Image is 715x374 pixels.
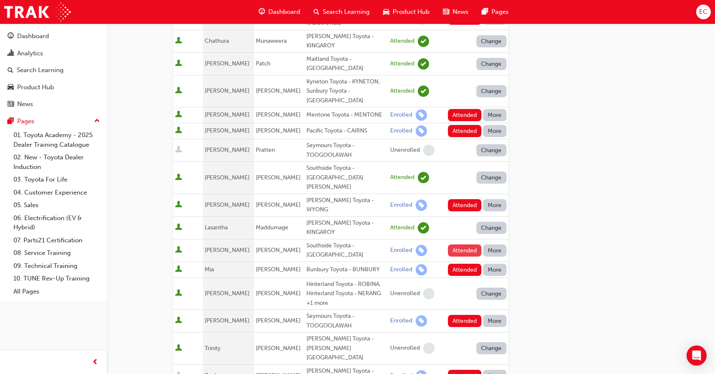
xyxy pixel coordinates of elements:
a: car-iconProduct Hub [376,3,436,21]
span: News [453,7,468,17]
a: 06. Electrification (EV & Hybrid) [10,212,103,234]
a: search-iconSearch Learning [307,3,376,21]
span: [PERSON_NAME] [205,146,249,153]
div: Enrolled [390,266,412,274]
span: [PERSON_NAME] [205,111,249,118]
span: Munaweera [256,37,287,44]
span: learningRecordVerb_ENROLL-icon [416,245,427,256]
button: Pages [3,114,103,129]
span: [PERSON_NAME] [205,174,249,181]
button: More [483,199,507,211]
span: up-icon [94,116,100,127]
a: 09. Technical Training [10,260,103,273]
div: Unenrolled [390,290,420,298]
span: learningRecordVerb_ATTEND-icon [418,58,429,70]
button: Attended [448,125,482,137]
button: Change [476,144,507,156]
a: Analytics [3,46,103,61]
button: Attended [448,244,482,257]
button: Change [476,35,507,47]
div: Seymours Toyota - TOOGOOLAWAH [306,312,387,330]
div: [PERSON_NAME] Toyota - KINGAROY [306,218,387,237]
a: guage-iconDashboard [252,3,307,21]
button: More [483,244,507,257]
div: Bunbury Toyota - BUNBURY [306,265,387,275]
span: [PERSON_NAME] [256,127,301,134]
span: learningRecordVerb_ENROLL-icon [416,109,427,121]
span: [PERSON_NAME] [256,247,301,254]
div: Search Learning [17,65,64,75]
span: news-icon [8,101,14,108]
span: [PERSON_NAME] [256,317,301,324]
span: learningRecordVerb_ENROLL-icon [416,264,427,275]
span: Pratten [256,146,275,153]
span: learningRecordVerb_NONE-icon [423,145,435,156]
a: 04. Customer Experience [10,186,103,199]
button: DashboardAnalyticsSearch LearningProduct HubNews [3,27,103,114]
a: Search Learning [3,62,103,78]
div: Kyneton Toyota - KYNETON, Sunbury Toyota - [GEOGRAPHIC_DATA] [306,77,387,106]
div: Open Intercom Messenger [687,345,707,366]
span: chart-icon [8,50,14,57]
span: learningRecordVerb_ENROLL-icon [416,200,427,211]
div: Attended [390,174,414,182]
span: [PERSON_NAME] [256,345,301,352]
span: learningRecordVerb_ATTEND-icon [418,222,429,234]
button: Attended [448,109,482,121]
span: [PERSON_NAME] [205,60,249,67]
button: Attended [448,264,482,276]
a: News [3,96,103,112]
div: News [17,99,33,109]
span: User is active [175,87,182,95]
span: Chathura [205,37,229,44]
div: Southside Toyota - [GEOGRAPHIC_DATA] [306,241,387,260]
span: User is active [175,317,182,325]
span: EC [699,7,707,17]
div: Analytics [17,49,43,58]
div: [PERSON_NAME] Toyota - [PERSON_NAME][GEOGRAPHIC_DATA] [306,334,387,363]
div: Unenrolled [390,344,420,352]
button: EC [696,5,711,19]
button: More [483,125,507,137]
span: Search Learning [323,7,370,17]
img: Trak [4,3,71,21]
span: User is active [175,174,182,182]
span: User is active [175,289,182,298]
span: guage-icon [8,33,14,40]
a: pages-iconPages [475,3,515,21]
div: Southside Toyota - [GEOGRAPHIC_DATA][PERSON_NAME] [306,164,387,192]
span: User is active [175,37,182,45]
span: [PERSON_NAME] [205,87,249,94]
span: pages-icon [8,118,14,125]
div: Unenrolled [390,146,420,154]
a: 07. Parts21 Certification [10,234,103,247]
div: Attended [390,37,414,45]
span: User is active [175,344,182,353]
div: Product Hub [17,83,54,92]
div: Enrolled [390,111,412,119]
div: [PERSON_NAME] Toyota - WYONG [306,196,387,215]
div: Maitland Toyota - [GEOGRAPHIC_DATA] [306,55,387,73]
span: [PERSON_NAME] [205,127,249,134]
button: Attended [448,199,482,211]
a: 01. Toyota Academy - 2025 Dealer Training Catalogue [10,129,103,151]
a: 02. New - Toyota Dealer Induction [10,151,103,173]
span: learningRecordVerb_ATTEND-icon [418,36,429,47]
span: search-icon [8,67,13,74]
span: User is inactive [175,146,182,154]
button: More [483,264,507,276]
div: Attended [390,224,414,232]
span: [PERSON_NAME] [205,317,249,324]
a: 03. Toyota For Life [10,173,103,186]
a: Dashboard [3,29,103,44]
span: Dashboard [268,7,300,17]
div: Enrolled [390,201,412,209]
a: news-iconNews [436,3,475,21]
span: prev-icon [92,357,98,368]
span: pages-icon [482,7,488,17]
span: guage-icon [259,7,265,17]
div: Pages [17,117,34,126]
button: Change [476,171,507,184]
div: Pacific Toyota - CAIRNS [306,126,387,136]
a: 05. Sales [10,199,103,212]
